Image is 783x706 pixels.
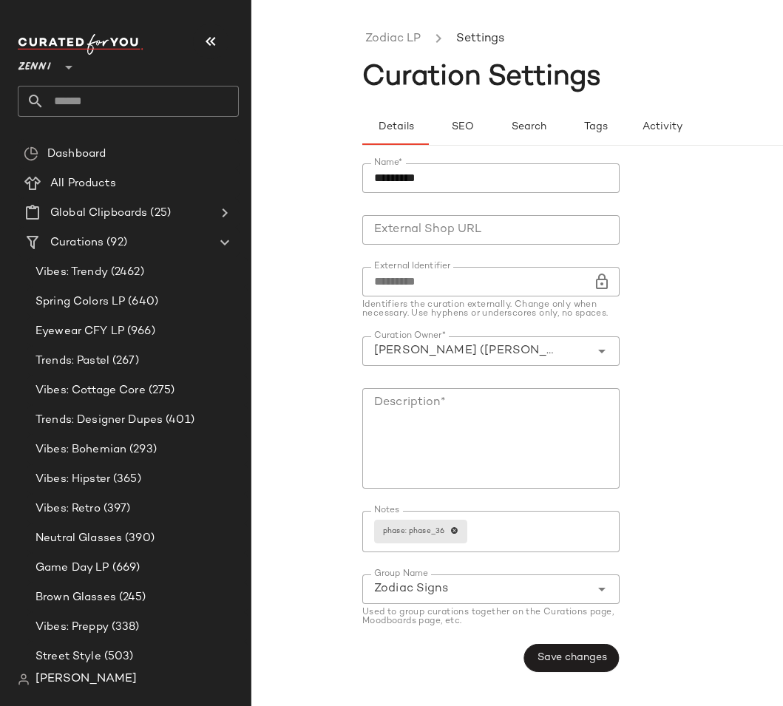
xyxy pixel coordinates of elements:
span: (338) [109,619,140,636]
span: (92) [104,234,127,251]
img: cfy_white_logo.C9jOOHJF.svg [18,34,143,55]
span: Activity [641,121,682,133]
span: Curation Settings [362,63,601,92]
i: Open [593,580,611,598]
span: Vibes: Preppy [35,619,109,636]
span: Tags [583,121,607,133]
span: Eyewear CFY LP [35,323,124,340]
div: Used to group curations together on the Curations page, Moodboards page, etc. [362,608,620,626]
span: (293) [126,441,157,458]
span: Vibes: Bohemian [35,441,126,458]
button: Save changes [523,644,619,672]
span: Zenni [18,50,51,77]
div: Identifiers the curation externally. Change only when necessary. Use hyphens or underscores only,... [362,301,620,319]
span: Vibes: Cottage Core [35,382,146,399]
span: Save changes [536,652,606,664]
span: All Products [50,175,116,192]
span: phase: phase_36 [383,526,450,537]
span: (397) [101,500,131,517]
span: Street Style [35,648,101,665]
span: (401) [163,412,194,429]
span: Vibes: Hipster [35,471,110,488]
img: svg%3e [18,673,30,685]
span: (669) [109,560,140,577]
span: Vibes: Retro [35,500,101,517]
li: Settings [453,30,507,49]
span: (25) [147,205,171,222]
span: Trends: Pastel [35,353,109,370]
span: (365) [110,471,141,488]
img: svg%3e [24,146,38,161]
span: (640) [125,293,158,310]
span: (503) [101,648,134,665]
span: (275) [146,382,175,399]
span: Global Clipboards [50,205,147,222]
i: Open [593,342,611,360]
span: Game Day LP [35,560,109,577]
span: SEO [450,121,473,133]
a: Zodiac LP [365,30,421,49]
span: Spring Colors LP [35,293,125,310]
span: Vibes: Trendy [35,264,108,281]
span: (245) [116,589,146,606]
span: Brown Glasses [35,589,116,606]
span: Search [511,121,546,133]
span: (390) [122,530,155,547]
span: Curations [50,234,104,251]
span: Neutral Glasses [35,530,122,547]
span: (966) [124,323,155,340]
span: Details [377,121,413,133]
span: [PERSON_NAME] [35,671,137,688]
span: Trends: Designer Dupes [35,412,163,429]
span: (267) [109,353,139,370]
span: Dashboard [47,146,106,163]
span: (2462) [108,264,144,281]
